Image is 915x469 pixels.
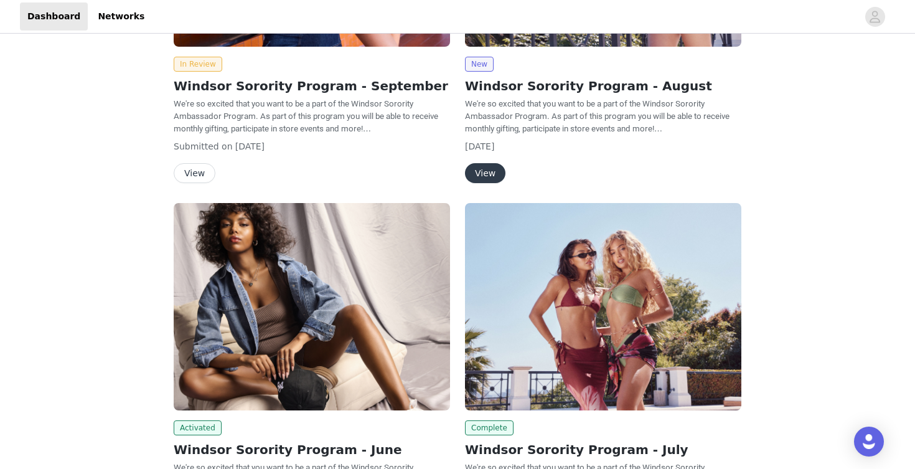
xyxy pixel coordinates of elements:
span: [DATE] [465,141,494,151]
span: We're so excited that you want to be a part of the Windsor Sorority Ambassador Program. As part o... [465,99,730,133]
span: Activated [174,420,222,435]
a: Networks [90,2,152,31]
img: Windsor [174,203,450,410]
h2: Windsor Sorority Program - September [174,77,450,95]
span: In Review [174,57,222,72]
a: View [465,169,505,178]
h2: Windsor Sorority Program - July [465,440,741,459]
span: [DATE] [235,141,265,151]
span: New [465,57,494,72]
span: Complete [465,420,514,435]
img: Windsor [465,203,741,410]
a: View [174,169,215,178]
h2: Windsor Sorority Program - August [465,77,741,95]
div: avatar [869,7,881,27]
button: View [465,163,505,183]
div: Open Intercom Messenger [854,427,884,457]
button: View [174,163,215,183]
span: Submitted on [174,141,233,151]
a: Dashboard [20,2,88,31]
span: We're so excited that you want to be a part of the Windsor Sorority Ambassador Program. As part o... [174,99,438,133]
h2: Windsor Sorority Program - June [174,440,450,459]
